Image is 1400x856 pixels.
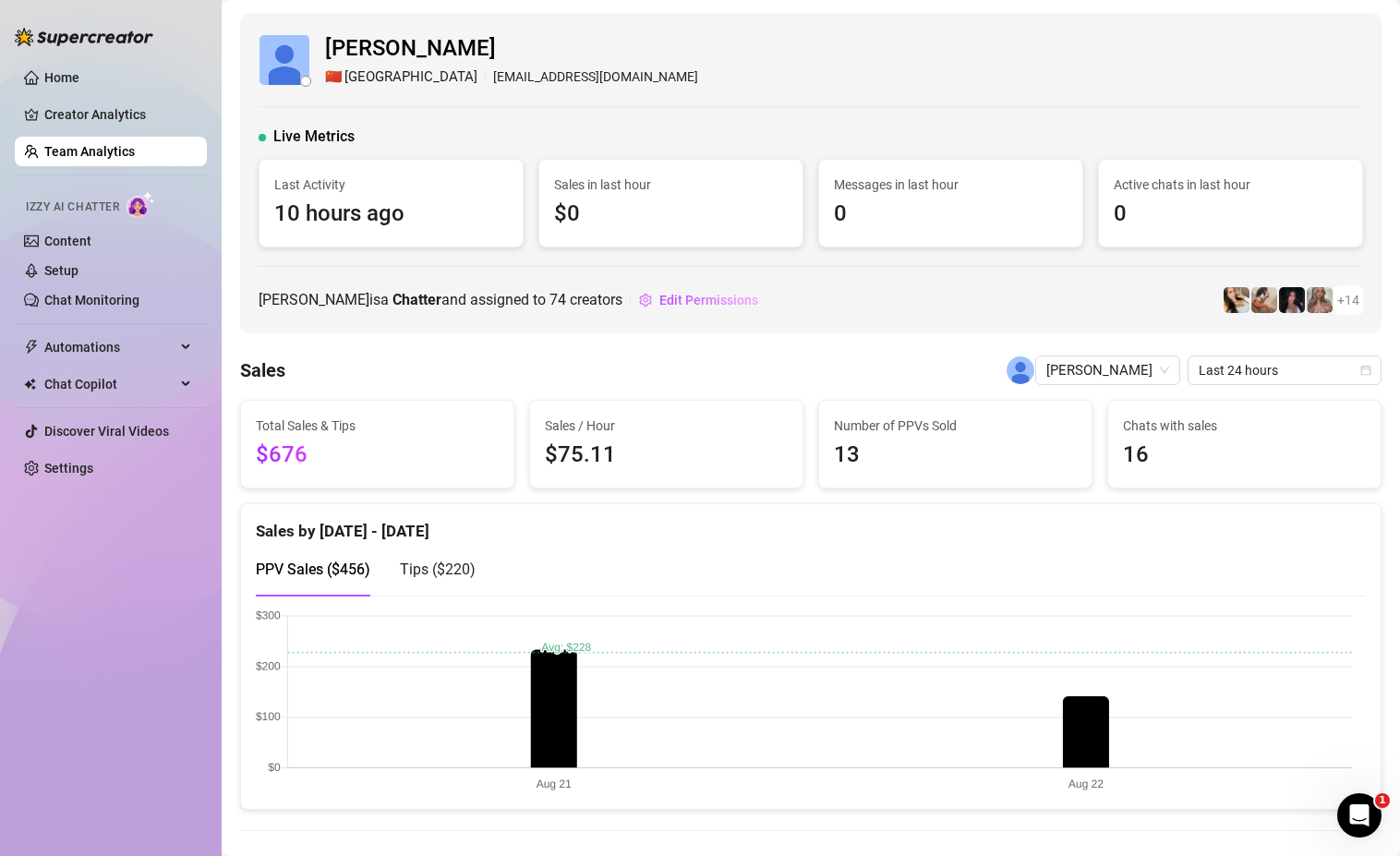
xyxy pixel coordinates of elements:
span: 0 [834,197,1068,232]
span: Messages in last hour [834,175,1068,195]
span: Tips ( $220 ) [400,561,476,578]
span: 74 [549,291,566,308]
a: Content [44,234,91,248]
h4: Sales [240,357,285,383]
span: Izzy AI Chatter [26,199,119,216]
span: setting [639,294,652,307]
span: thunderbolt [24,340,39,355]
img: Chat Copilot [24,378,36,391]
span: Chat Copilot [44,369,175,399]
span: $0 [554,197,788,232]
a: Chat Monitoring [44,293,139,307]
b: Chatter [392,291,441,308]
img: AI Chatter [127,191,155,218]
iframe: Intercom live chat [1337,793,1382,838]
span: [PERSON_NAME] [325,31,698,66]
span: Oscar Castillo [1046,356,1169,384]
button: Edit Permissions [638,285,759,315]
img: logo-BBDzfeDw.svg [15,28,153,46]
span: Last Activity [274,175,508,195]
span: [PERSON_NAME] is a and assigned to creators [259,288,622,311]
span: Automations [44,332,175,362]
span: 1 [1375,793,1390,808]
a: Home [44,70,79,85]
span: 10 hours ago [274,197,508,232]
span: calendar [1360,365,1371,376]
span: 16 [1123,438,1366,473]
span: Live Metrics [273,126,355,148]
div: Sales by [DATE] - [DATE] [256,504,1366,544]
span: Edit Permissions [659,293,758,307]
a: Setup [44,263,78,278]
img: Baby (@babyyyybellaa) [1279,287,1305,313]
a: Team Analytics [44,144,135,159]
span: Sales / Hour [545,416,788,436]
img: Kenzie (@dmaxkenz) [1307,287,1333,313]
span: $676 [256,438,499,473]
span: Chats with sales [1123,416,1366,436]
span: 13 [834,438,1077,473]
a: Settings [44,461,93,476]
div: [EMAIL_ADDRESS][DOMAIN_NAME] [325,66,698,89]
span: Active chats in last hour [1114,175,1347,195]
span: [GEOGRAPHIC_DATA] [344,66,477,89]
span: 🇨🇳 [325,66,343,89]
span: Last 24 hours [1199,356,1370,384]
img: Oscar Castillo [1007,356,1034,384]
span: Total Sales & Tips [256,416,499,436]
span: Sales in last hour [554,175,788,195]
span: + 14 [1337,290,1359,310]
a: Creator Analytics [44,100,192,129]
span: Number of PPVs Sold [834,416,1077,436]
img: Avry (@avryjennerfree) [1224,287,1249,313]
a: Discover Viral Videos [44,424,169,439]
img: Oscar Castillo [259,35,309,85]
span: PPV Sales ( $456 ) [256,561,370,578]
span: 0 [1114,197,1347,232]
span: $75.11 [545,438,788,473]
img: Kayla (@kaylathaylababy) [1251,287,1277,313]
